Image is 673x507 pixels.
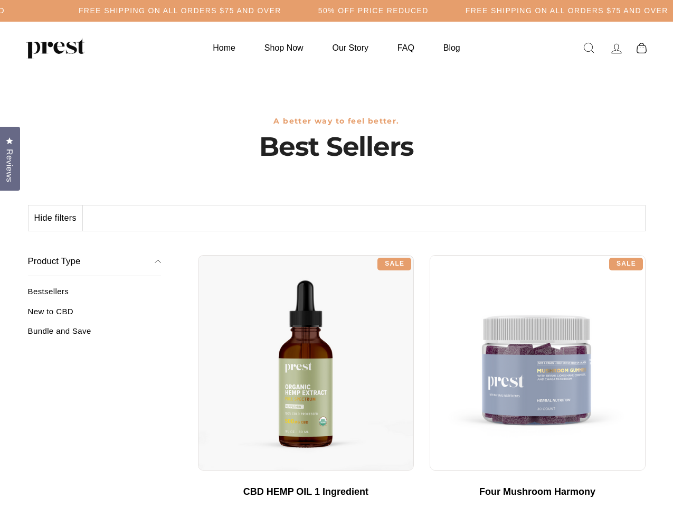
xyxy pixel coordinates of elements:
[377,258,411,270] div: Sale
[28,307,162,324] a: New to CBD
[440,486,635,498] div: Four Mushroom Harmony
[28,326,162,344] a: Bundle and Save
[200,37,473,58] ul: Primary
[319,37,382,58] a: Our Story
[28,117,646,126] h3: A better way to feel better.
[430,37,473,58] a: Blog
[251,37,317,58] a: Shop Now
[28,247,162,277] button: Product Type
[384,37,428,58] a: FAQ
[466,6,668,15] h5: Free Shipping on all orders $75 and over
[28,287,162,304] a: Bestsellers
[208,486,403,498] div: CBD HEMP OIL 1 Ingredient
[609,258,643,270] div: Sale
[200,37,249,58] a: Home
[29,205,83,231] button: Hide filters
[26,37,84,59] img: PREST ORGANICS
[3,149,16,182] span: Reviews
[79,6,281,15] h5: Free Shipping on all orders $75 and over
[28,131,646,163] h1: Best Sellers
[318,6,429,15] h5: 50% OFF PRICE REDUCED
